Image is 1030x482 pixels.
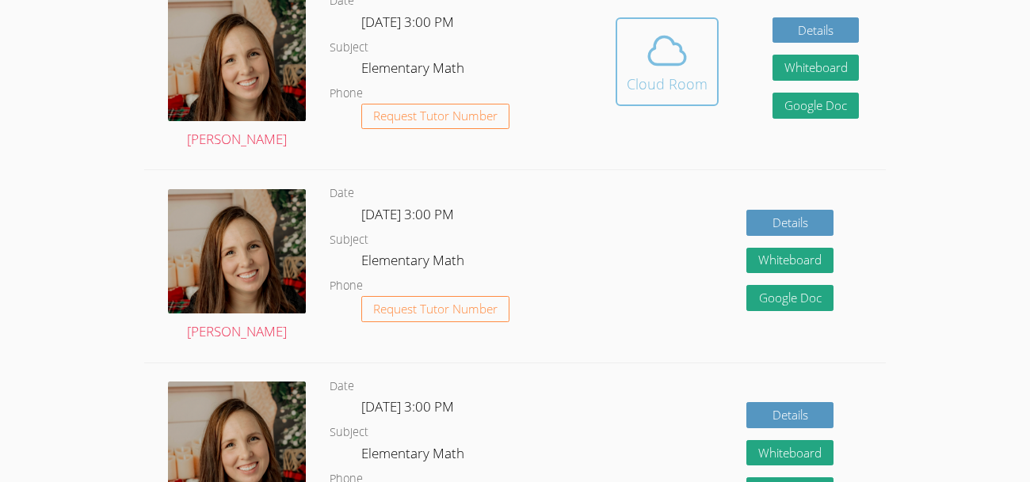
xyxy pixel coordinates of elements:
span: Request Tutor Number [373,110,498,122]
button: Whiteboard [746,248,834,274]
div: Cloud Room [627,73,708,95]
dt: Date [330,377,354,397]
dd: Elementary Math [361,249,467,276]
dd: Elementary Math [361,57,467,84]
a: Details [772,17,860,44]
a: [PERSON_NAME] [168,189,306,343]
button: Cloud Room [616,17,719,106]
button: Whiteboard [746,440,834,466]
a: Google Doc [746,285,834,311]
span: [DATE] 3:00 PM [361,13,454,31]
dt: Date [330,184,354,203]
a: Details [746,210,834,236]
dt: Phone [330,276,363,296]
button: Request Tutor Number [361,296,509,322]
span: [DATE] 3:00 PM [361,205,454,223]
dt: Subject [330,230,368,250]
a: Google Doc [772,93,860,119]
button: Request Tutor Number [361,104,509,130]
dt: Subject [330,423,368,442]
span: [DATE] 3:00 PM [361,397,454,416]
span: Request Tutor Number [373,303,498,315]
img: avatar.png [168,189,306,313]
dd: Elementary Math [361,442,467,469]
button: Whiteboard [772,55,860,81]
a: Details [746,402,834,428]
dt: Phone [330,84,363,104]
dt: Subject [330,38,368,58]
